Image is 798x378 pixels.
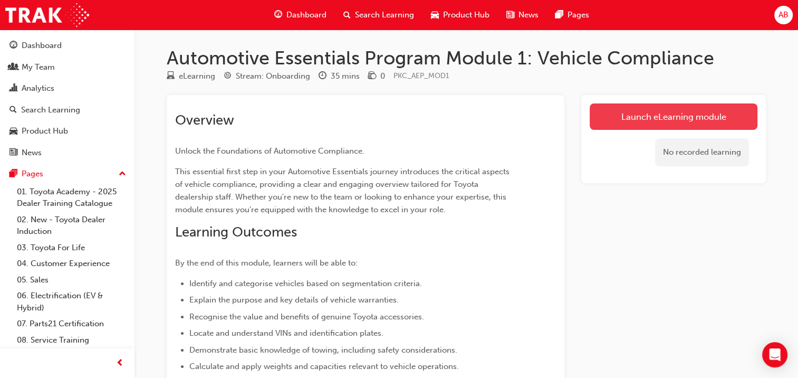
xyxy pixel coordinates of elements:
span: Learning Outcomes [175,224,297,240]
a: search-iconSearch Learning [335,4,422,26]
button: AB [774,6,793,24]
a: 09. Technical Training [13,348,130,364]
span: money-icon [368,72,376,81]
span: News [518,9,539,21]
img: Trak [5,3,89,27]
a: 01. Toyota Academy - 2025 Dealer Training Catalogue [13,184,130,212]
a: Dashboard [4,36,130,55]
span: Identify and categorise vehicles based on segmentation criteria. [189,279,422,288]
span: search-icon [343,8,351,22]
div: Price [368,70,385,83]
span: Unlock the Foundations of Automotive Compliance. [175,146,364,156]
span: chart-icon [9,84,17,93]
div: eLearning [179,70,215,82]
a: 08. Service Training [13,332,130,348]
span: By the end of this module, learners will be able to: [175,258,358,268]
span: Locate and understand VINs and identification plates. [189,328,383,338]
div: Duration [319,70,360,83]
span: Learning resource code [393,71,449,80]
button: Pages [4,164,130,184]
span: Overview [175,112,234,128]
a: News [4,143,130,163]
span: news-icon [9,148,17,158]
span: Demonstrate basic knowledge of towing, including safety considerations. [189,345,457,355]
div: Search Learning [21,104,80,116]
a: My Team [4,58,130,77]
button: DashboardMy TeamAnalyticsSearch LearningProduct HubNews [4,34,130,164]
a: Analytics [4,79,130,98]
span: Recognise the value and benefits of genuine Toyota accessories. [189,312,424,322]
h1: Automotive Essentials Program Module 1: Vehicle Compliance [167,46,766,70]
div: No recorded learning [655,138,749,166]
span: Product Hub [443,9,489,21]
div: 35 mins [331,70,360,82]
div: 0 [380,70,385,82]
a: 06. Electrification (EV & Hybrid) [13,288,130,316]
span: pages-icon [555,8,563,22]
span: Explain the purpose and key details of vehicle warranties. [189,295,399,305]
span: AB [778,9,789,21]
span: people-icon [9,63,17,72]
span: car-icon [431,8,439,22]
span: car-icon [9,127,17,136]
div: Product Hub [22,125,68,137]
div: Stream [224,70,310,83]
a: Product Hub [4,121,130,141]
a: pages-iconPages [547,4,598,26]
span: learningResourceType_ELEARNING-icon [167,72,175,81]
a: 07. Parts21 Certification [13,316,130,332]
a: car-iconProduct Hub [422,4,498,26]
span: guage-icon [9,41,17,51]
a: guage-iconDashboard [266,4,335,26]
a: 03. Toyota For Life [13,240,130,256]
span: Search Learning [355,9,414,21]
div: Dashboard [22,40,62,52]
span: up-icon [119,167,126,181]
span: target-icon [224,72,232,81]
span: pages-icon [9,169,17,179]
span: Dashboard [286,9,326,21]
div: Open Intercom Messenger [762,342,787,367]
span: guage-icon [274,8,282,22]
span: This essential first step in your Automotive Essentials journey introduces the critical aspects o... [175,167,512,214]
span: Calculate and apply weights and capacities relevant to vehicle operations. [189,362,459,371]
div: Analytics [22,82,54,94]
a: 05. Sales [13,272,130,288]
div: Pages [22,168,43,180]
div: Type [167,70,215,83]
a: Search Learning [4,100,130,120]
span: search-icon [9,106,17,115]
span: news-icon [506,8,514,22]
div: My Team [22,61,55,73]
span: prev-icon [116,357,124,370]
div: News [22,147,42,159]
a: Launch eLearning module [590,103,757,130]
div: Stream: Onboarding [236,70,310,82]
span: Pages [568,9,589,21]
a: 02. New - Toyota Dealer Induction [13,212,130,240]
span: clock-icon [319,72,326,81]
a: news-iconNews [498,4,547,26]
a: 04. Customer Experience [13,256,130,272]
